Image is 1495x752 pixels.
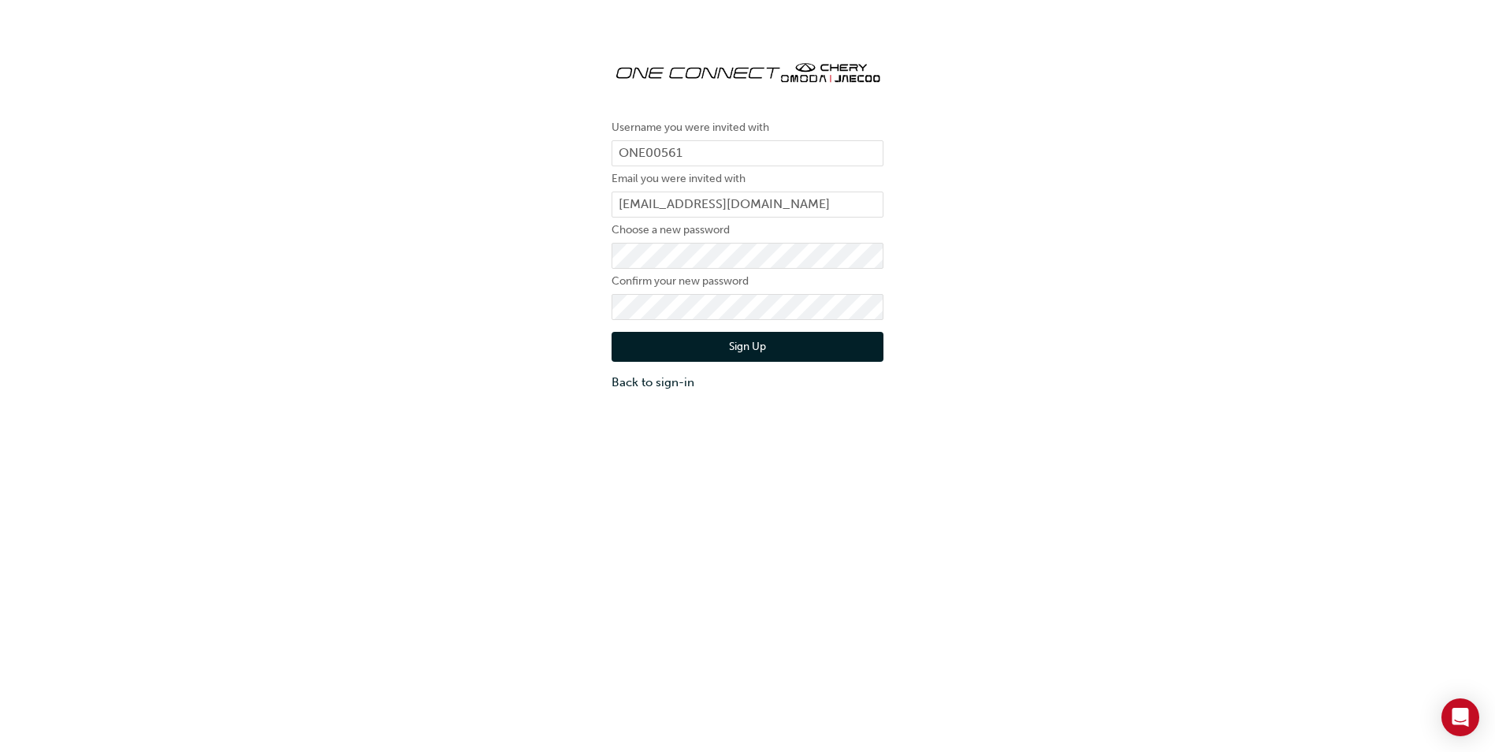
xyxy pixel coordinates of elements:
label: Confirm your new password [612,272,883,291]
a: Back to sign-in [612,374,883,392]
label: Email you were invited with [612,169,883,188]
img: oneconnect [612,47,883,95]
button: Sign Up [612,332,883,362]
input: Username [612,140,883,167]
label: Username you were invited with [612,118,883,137]
div: Open Intercom Messenger [1441,698,1479,736]
label: Choose a new password [612,221,883,240]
